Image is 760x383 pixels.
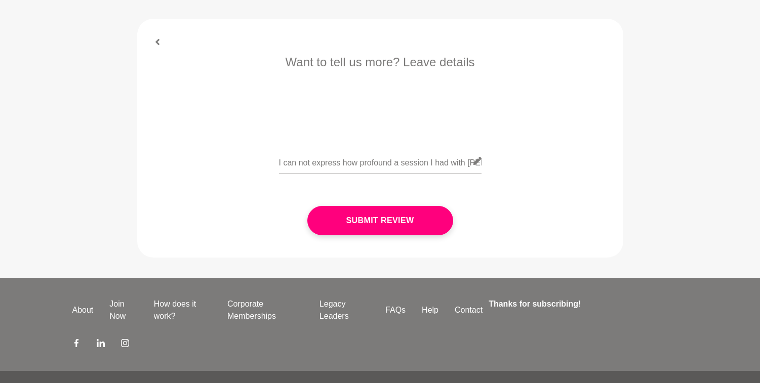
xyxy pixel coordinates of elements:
[64,304,102,316] a: About
[219,298,311,322] a: Corporate Memberships
[279,149,482,174] input: 0/200
[97,338,105,351] a: LinkedIn
[377,304,414,316] a: FAQs
[447,304,491,316] a: Contact
[414,304,447,316] a: Help
[146,298,219,322] a: How does it work?
[311,298,377,322] a: Legacy Leaders
[101,298,145,322] a: Join Now
[72,338,81,351] a: Facebook
[489,298,682,310] h4: Thanks for subscribing!
[121,338,129,351] a: Instagram
[307,206,453,235] button: Submit Review
[151,53,609,71] p: Want to tell us more? Leave details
